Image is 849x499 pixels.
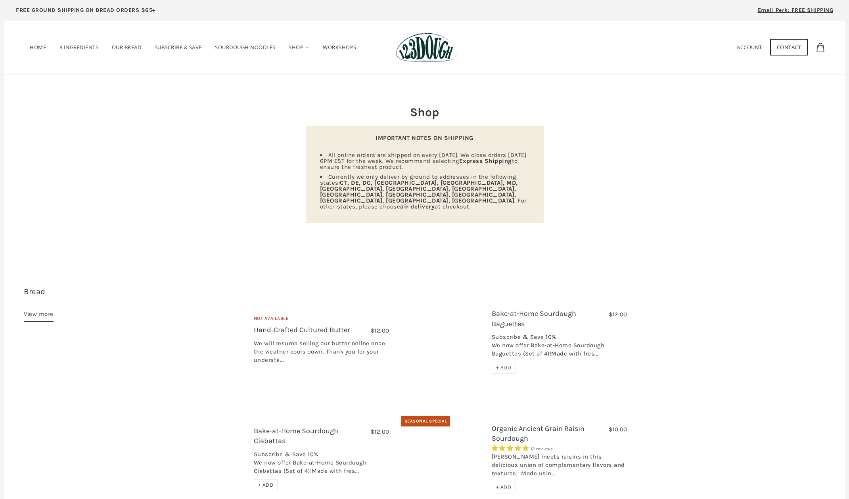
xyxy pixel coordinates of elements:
a: Home [24,33,52,62]
span: + ADD [496,484,512,491]
a: Workshops [317,33,362,62]
a: Hand-Crafted Cultured Butter [254,325,350,334]
a: Shop [283,33,316,62]
a: Bake-at-Home Sourdough Ciabattas [163,432,248,486]
span: + ADD [496,364,512,371]
a: Organic Ancient Grain Raisin Sourdough [492,424,585,443]
p: FREE GROUND SHIPPING ON BREAD ORDERS $65+ [16,6,156,15]
div: Seasonal Special [401,416,450,426]
a: Contact [770,39,808,55]
div: Subscribe & Save 10% We now offer Bake-at-Home Sourdough Ciabattas (Set of 4)!Made with fres... [254,450,389,479]
a: Account [737,44,762,51]
span: 12 reviews [531,446,553,451]
span: Email Perk: FREE SHIPPING [758,7,834,13]
a: Bake-at-Home Sourdough Baguettes [492,309,576,328]
strong: Express Shipping [459,157,512,164]
div: + ADD [254,479,278,491]
span: $10.00 [609,426,627,433]
div: + ADD [492,482,516,493]
span: 3 Ingredients [59,44,99,51]
div: Subscribe & Save 10% We now offer Bake-at-Home Sourdough Baguettes (Set of 4)!Made with fres... [492,333,627,362]
img: 123Dough Bakery [396,33,457,62]
span: Home [30,44,46,51]
div: [PERSON_NAME] meets raisins in this delicious union of complementary flavors and textures. Made u... [492,453,627,482]
nav: Primary [24,33,362,62]
span: Subscribe & Save [155,44,202,51]
a: Bake-at-Home Sourdough Baguettes [401,299,486,384]
span: Workshops [323,44,356,51]
span: $12.00 [371,428,389,435]
strong: air delivery [400,203,435,210]
span: Currently we only deliver by ground to addresses in the following states: . For other states, ple... [320,173,527,210]
strong: IMPORTANT NOTES ON SHIPPING [376,134,473,141]
div: We will resume selling our butter online once the weather cools down. Thank you for your understa... [254,339,389,368]
div: Not Available [254,315,389,325]
a: Hand-Crafted Cultured Butter [163,286,248,396]
span: 5.00 stars [492,445,531,452]
span: SOURDOUGH NOODLES [215,44,276,51]
span: $12.00 [371,327,389,334]
div: + ADD [492,362,516,374]
span: Our Bread [112,44,142,51]
strong: CT, DE, DC, [GEOGRAPHIC_DATA], [GEOGRAPHIC_DATA], MD, [GEOGRAPHIC_DATA], [GEOGRAPHIC_DATA], [GEOG... [320,179,518,204]
a: SOURDOUGH NOODLES [209,33,282,62]
a: Subscribe & Save [149,33,208,62]
a: FREE GROUND SHIPPING ON BREAD ORDERS $65+ [4,4,168,21]
a: Email Perk: FREE SHIPPING [746,4,845,21]
h3: 12 items [24,286,157,309]
h2: Shop [306,104,544,120]
a: Bread [24,287,46,296]
span: All online orders are shipped on every [DATE]. We close orders [DATE] 6PM EST for the week. We re... [320,151,527,170]
a: View more [24,309,54,322]
a: 3 Ingredients [54,33,105,62]
a: Our Bread [106,33,148,62]
span: $12.00 [609,311,627,318]
span: Shop [289,44,303,51]
span: + ADD [258,482,274,488]
a: Bake-at-Home Sourdough Ciabattas [254,426,338,445]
